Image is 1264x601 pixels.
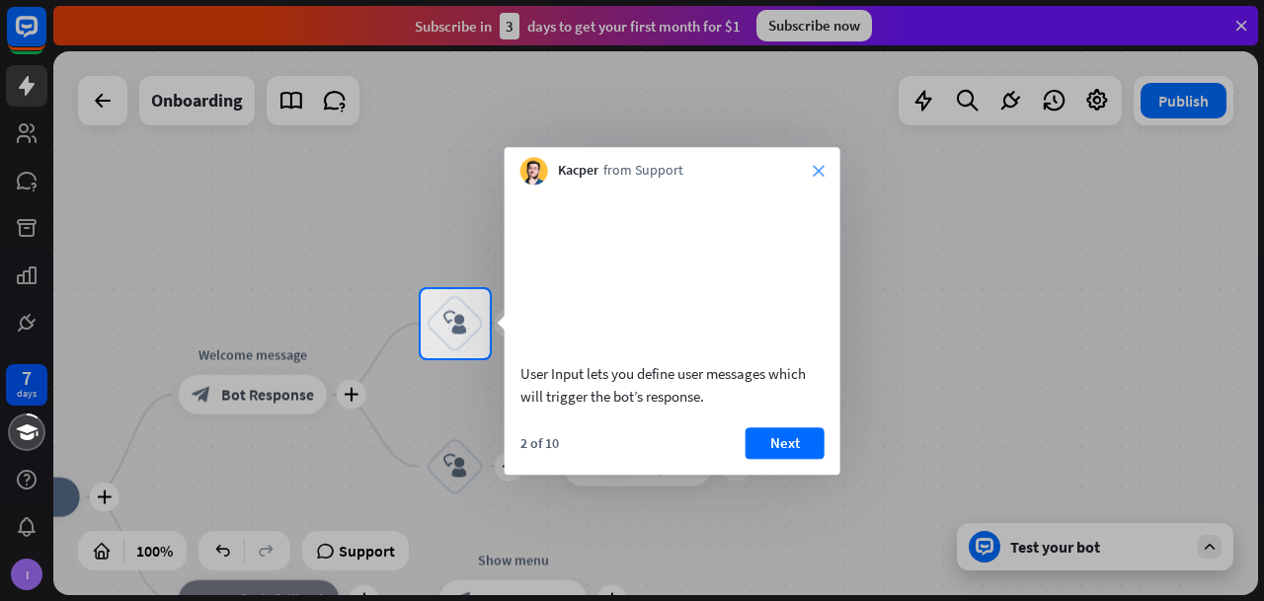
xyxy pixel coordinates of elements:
span: Kacper [558,162,598,182]
i: close [813,165,825,177]
div: User Input lets you define user messages which will trigger the bot’s response. [520,362,825,408]
span: from Support [603,162,683,182]
button: Open LiveChat chat widget [16,8,75,67]
i: block_user_input [443,312,467,336]
div: 2 of 10 [520,434,559,452]
button: Next [746,427,825,459]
